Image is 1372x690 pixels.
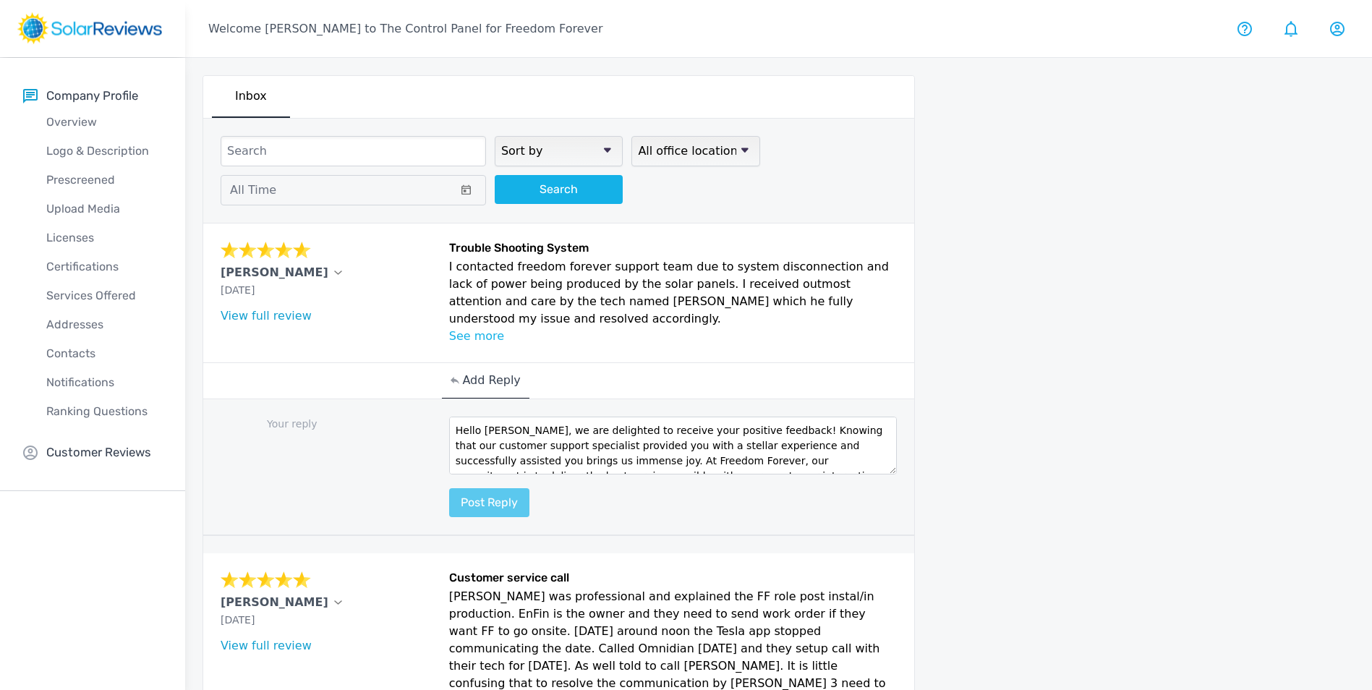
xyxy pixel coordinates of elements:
span: [DATE] [221,284,255,296]
p: See more [449,328,898,345]
p: [PERSON_NAME] [221,594,328,611]
p: Upload Media [23,200,185,218]
a: Logo & Description [23,137,185,166]
a: Contacts [23,339,185,368]
p: Company Profile [46,87,138,105]
p: Add Reply [462,372,520,389]
p: Services Offered [23,287,185,304]
a: Upload Media [23,195,185,223]
span: All Time [230,183,276,197]
h6: Trouble Shooting System [449,241,898,258]
a: Addresses [23,310,185,339]
p: [PERSON_NAME] [221,264,328,281]
input: Search [221,136,486,166]
a: Services Offered [23,281,185,310]
p: Welcome [PERSON_NAME] to The Control Panel for Freedom Forever [208,20,602,38]
a: Overview [23,108,185,137]
p: Prescreened [23,171,185,189]
a: Certifications [23,252,185,281]
p: Your reply [221,417,440,432]
p: Customer Reviews [46,443,151,461]
a: Ranking Questions [23,397,185,426]
h6: Customer service call [449,571,898,588]
button: Post reply [449,488,529,517]
p: Certifications [23,258,185,276]
p: I contacted freedom forever support team due to system disconnection and lack of power being prod... [449,258,898,328]
p: Notifications [23,374,185,391]
p: Inbox [235,88,267,105]
a: Licenses [23,223,185,252]
a: Prescreened [23,166,185,195]
p: Logo & Description [23,142,185,160]
p: Licenses [23,229,185,247]
p: Contacts [23,345,185,362]
p: Addresses [23,316,185,333]
a: View full review [221,309,312,323]
a: Notifications [23,368,185,397]
p: Ranking Questions [23,403,185,420]
button: Search [495,175,623,204]
button: All Time [221,175,486,205]
a: View full review [221,639,312,652]
p: Overview [23,114,185,131]
span: [DATE] [221,614,255,626]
